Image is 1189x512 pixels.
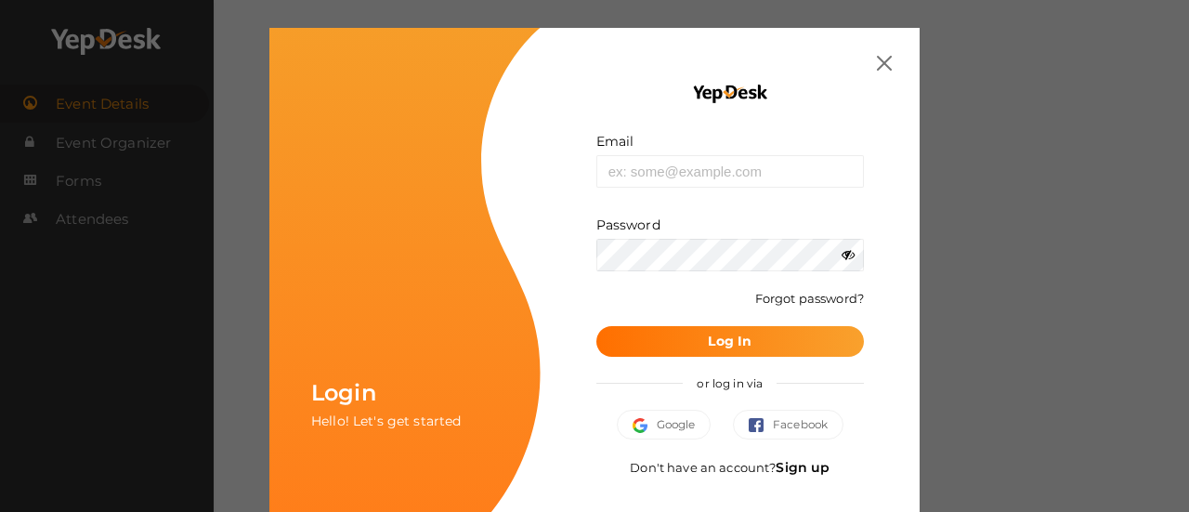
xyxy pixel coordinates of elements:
[596,155,864,188] input: ex: some@example.com
[755,291,864,306] a: Forgot password?
[776,459,830,476] a: Sign up
[633,418,657,433] img: google.svg
[596,216,660,234] label: Password
[596,132,634,151] label: Email
[683,362,777,404] span: or log in via
[311,379,376,406] span: Login
[596,326,864,357] button: Log In
[708,333,751,349] b: Log In
[691,84,768,104] img: YEP_black_cropped.png
[749,418,773,433] img: facebook.svg
[877,56,892,71] img: close.svg
[311,413,461,429] span: Hello! Let's get started
[617,410,712,440] button: Google
[733,410,843,440] button: Facebook
[630,460,830,475] span: Don't have an account?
